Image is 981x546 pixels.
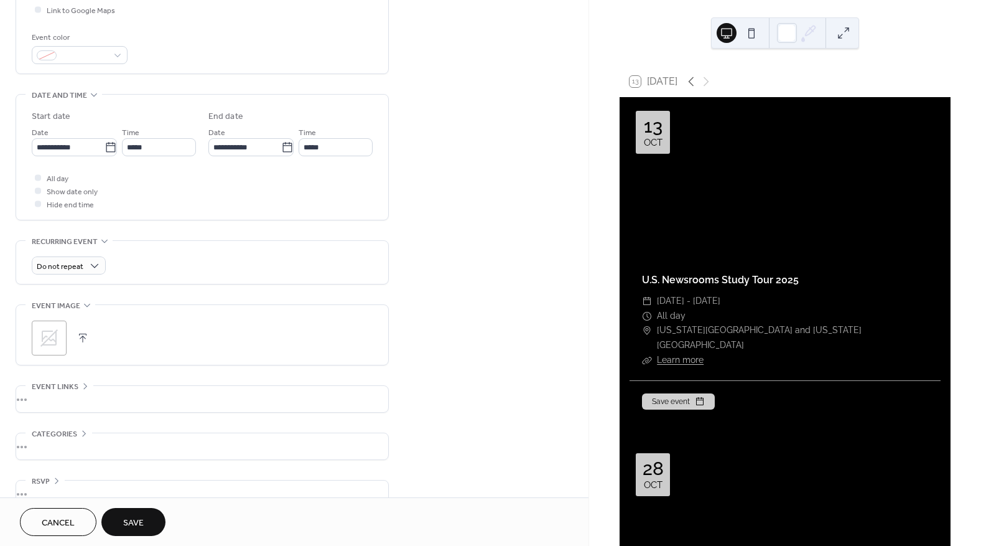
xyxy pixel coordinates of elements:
span: Time [122,126,139,139]
div: ; [32,321,67,355]
span: Do not repeat [37,260,83,274]
span: Show date only [47,186,98,199]
div: ​ [642,294,652,309]
div: Event color [32,31,125,44]
span: All day [657,309,686,324]
span: Categories [32,428,77,441]
div: ​ [642,323,652,338]
span: [DATE] - [DATE] [657,294,720,309]
span: Link to Google Maps [47,4,115,17]
span: [US_STATE][GEOGRAPHIC_DATA] and [US_STATE][GEOGRAPHIC_DATA] [657,323,928,353]
div: End date [208,110,243,123]
span: Event image [32,299,80,313]
span: Time [299,126,316,139]
span: Event links [32,380,78,393]
div: Oct [644,138,663,148]
div: Oct [644,481,663,490]
div: ••• [16,481,388,507]
a: Learn more [657,355,704,365]
div: ••• [16,386,388,412]
button: Save event [642,393,715,410]
button: Cancel [20,508,96,536]
a: U.S. Newsrooms Study Tour 2025 [642,274,799,286]
span: RSVP [32,475,50,488]
span: Date [32,126,49,139]
span: Hide end time [47,199,94,212]
div: Start date [32,110,70,123]
span: Save [123,517,144,530]
div: 28 [643,459,664,478]
span: Date [208,126,225,139]
span: Cancel [42,517,75,530]
div: ​ [642,309,652,324]
button: Save [101,508,165,536]
div: 13 [644,117,663,136]
span: All day [47,172,68,186]
div: ••• [16,433,388,459]
span: Recurring event [32,235,98,248]
span: Date and time [32,89,87,102]
div: ​ [642,353,652,368]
